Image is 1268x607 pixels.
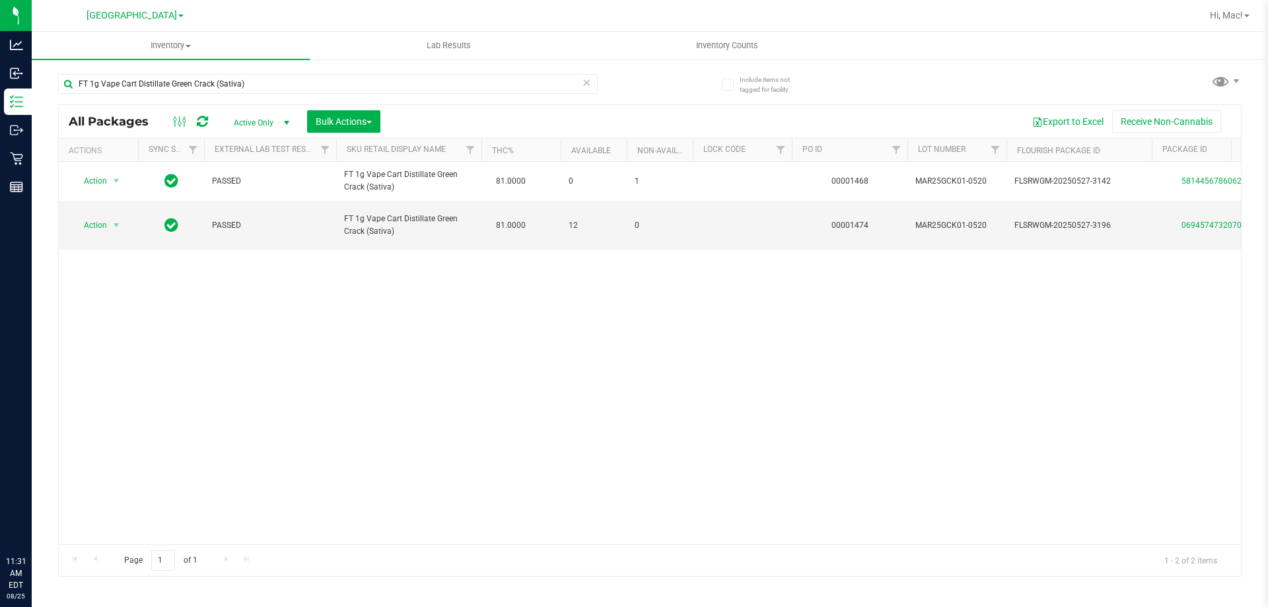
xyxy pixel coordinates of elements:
span: Action [72,216,108,234]
a: Filter [182,139,204,161]
span: 0 [635,219,685,232]
a: 5814456786062644 [1181,176,1255,186]
a: Filter [985,139,1006,161]
span: Page of 1 [113,550,208,571]
div: Actions [69,146,133,155]
a: THC% [492,146,514,155]
inline-svg: Reports [10,180,23,194]
span: 12 [569,219,619,232]
a: Lock Code [703,145,746,154]
iframe: Resource center [13,501,53,541]
span: FLSRWGM-20250527-3142 [1014,175,1144,188]
a: Inventory Counts [588,32,866,59]
span: 81.0000 [489,216,532,235]
span: 0 [569,175,619,188]
button: Export to Excel [1024,110,1112,133]
span: Hi, Mac! [1210,10,1243,20]
a: Sync Status [149,145,199,154]
a: PO ID [802,145,822,154]
a: Package ID [1162,145,1207,154]
span: Action [72,172,108,190]
a: Filter [314,139,336,161]
span: 81.0000 [489,172,532,191]
span: Lab Results [409,40,489,52]
span: PASSED [212,175,328,188]
span: FLSRWGM-20250527-3196 [1014,219,1144,232]
p: 11:31 AM EDT [6,555,26,591]
span: In Sync [164,172,178,190]
span: All Packages [69,114,162,129]
inline-svg: Inventory [10,95,23,108]
span: 1 - 2 of 2 items [1154,550,1228,570]
a: Non-Available [637,146,696,155]
a: 00001474 [831,221,868,230]
a: Available [571,146,611,155]
a: Lab Results [310,32,588,59]
button: Bulk Actions [307,110,380,133]
a: Flourish Package ID [1017,146,1100,155]
span: Clear [582,74,591,91]
a: Inventory [32,32,310,59]
a: Filter [770,139,792,161]
p: 08/25 [6,591,26,601]
span: Include items not tagged for facility [740,75,806,94]
inline-svg: Retail [10,152,23,165]
span: Inventory Counts [678,40,776,52]
a: 0694574732070212 [1181,221,1255,230]
a: Filter [886,139,907,161]
input: Search Package ID, Item Name, SKU, Lot or Part Number... [58,74,598,94]
span: FT 1g Vape Cart Distillate Green Crack (Sativa) [344,168,474,194]
span: MAR25GCK01-0520 [915,219,999,232]
input: 1 [151,550,175,571]
a: Filter [460,139,481,161]
a: External Lab Test Result [215,145,318,154]
span: Inventory [32,40,310,52]
span: 1 [635,175,685,188]
span: Bulk Actions [316,116,372,127]
span: PASSED [212,219,328,232]
span: In Sync [164,216,178,234]
span: select [108,172,125,190]
inline-svg: Outbound [10,124,23,137]
inline-svg: Analytics [10,38,23,52]
a: Lot Number [918,145,966,154]
span: select [108,216,125,234]
a: Sku Retail Display Name [347,145,446,154]
button: Receive Non-Cannabis [1112,110,1221,133]
span: MAR25GCK01-0520 [915,175,999,188]
inline-svg: Inbound [10,67,23,80]
span: [GEOGRAPHIC_DATA] [87,10,177,21]
a: 00001468 [831,176,868,186]
span: FT 1g Vape Cart Distillate Green Crack (Sativa) [344,213,474,238]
